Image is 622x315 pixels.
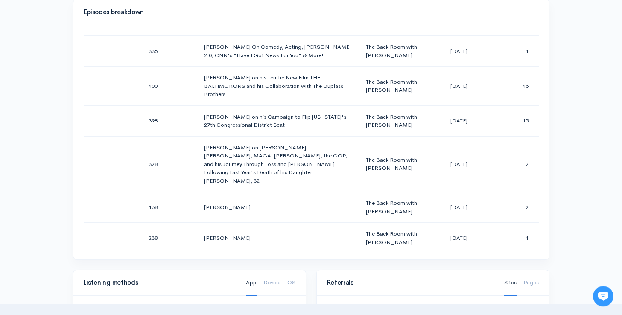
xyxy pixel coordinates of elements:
td: 378 [142,136,197,192]
td: 400 [142,67,197,106]
td: 2 [489,136,538,192]
td: [DATE] [428,105,489,136]
td: 46 [489,67,538,106]
td: 2 [489,192,538,223]
td: The Back Room with [PERSON_NAME] [359,36,428,67]
td: [PERSON_NAME] on his Terrific New Film THE BALTIMORONS and his Collaboration with The Duplass Bro... [197,67,359,106]
td: [DATE] [428,67,489,106]
button: New conversation [13,113,158,130]
td: [PERSON_NAME] [197,223,359,254]
td: The Back Room with [PERSON_NAME] [359,223,428,254]
td: [PERSON_NAME] on [PERSON_NAME], [PERSON_NAME], MAGA, [PERSON_NAME], the GOP, and his Journey Thro... [197,136,359,192]
td: [DATE] [428,36,489,67]
td: [PERSON_NAME] [197,192,359,223]
input: Search articles [25,160,152,178]
td: [DATE] [428,223,489,254]
td: [PERSON_NAME] on his Campaign to Flip [US_STATE]'s 27th Congressional District Seat [197,105,359,136]
h1: Hi 👋 [13,41,158,55]
a: Pages [523,270,539,296]
h2: Just let us know if you need anything and we'll be happy to help! 🙂 [13,57,158,98]
td: [DATE] [428,192,489,223]
td: [PERSON_NAME] On Comedy, Acting, [PERSON_NAME] 2.0, CNN's "Have I Got News For You" & More! [197,36,359,67]
a: Sites [504,270,517,296]
a: Device [263,270,280,296]
span: New conversation [55,118,102,125]
td: [DATE] [428,136,489,192]
td: The Back Room with [PERSON_NAME] [359,105,428,136]
h4: Listening methods [84,279,236,286]
a: App [246,270,257,296]
td: 398 [142,105,197,136]
td: 168 [142,192,197,223]
td: The Back Room with [PERSON_NAME] [359,192,428,223]
td: 335 [142,36,197,67]
p: Find an answer quickly [12,146,159,157]
h4: Episodes breakdown [84,9,534,16]
td: The Back Room with [PERSON_NAME] [359,136,428,192]
td: 1 [489,223,538,254]
td: The Back Room with [PERSON_NAME] [359,67,428,106]
iframe: gist-messenger-bubble-iframe [593,286,613,306]
h4: Referrals [327,279,494,286]
td: 15 [489,105,538,136]
td: 1 [489,36,538,67]
td: 238 [142,223,197,254]
a: OS [287,270,295,296]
